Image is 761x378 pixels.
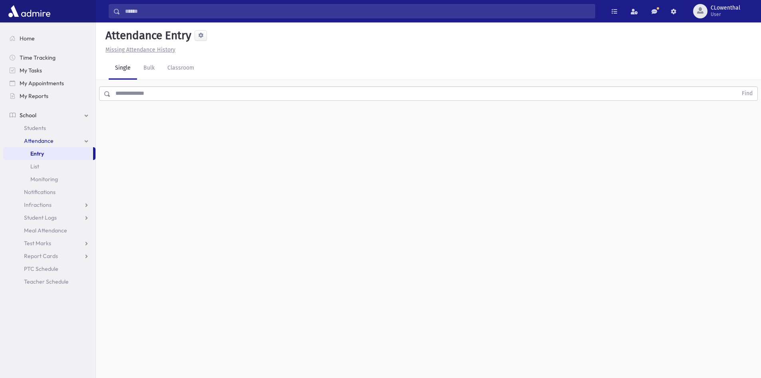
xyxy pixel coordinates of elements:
u: Missing Attendance History [105,46,175,53]
a: Infractions [3,198,95,211]
span: Time Tracking [20,54,56,61]
span: Students [24,124,46,132]
a: Test Marks [3,237,95,250]
span: Report Cards [24,252,58,260]
a: Single [109,57,137,80]
a: Bulk [137,57,161,80]
a: School [3,109,95,122]
span: My Reports [20,92,48,100]
a: My Appointments [3,77,95,90]
a: Monitoring [3,173,95,186]
a: Entry [3,147,93,160]
span: Meal Attendance [24,227,67,234]
span: Entry [30,150,44,157]
span: PTC Schedule [24,265,58,272]
button: Find [737,87,757,100]
a: Meal Attendance [3,224,95,237]
img: AdmirePro [6,3,52,19]
a: Missing Attendance History [102,46,175,53]
span: Notifications [24,188,56,196]
span: List [30,163,39,170]
span: Student Logs [24,214,57,221]
a: Student Logs [3,211,95,224]
a: Students [3,122,95,134]
a: Time Tracking [3,51,95,64]
span: Infractions [24,201,52,208]
a: My Tasks [3,64,95,77]
a: Home [3,32,95,45]
input: Search [120,4,595,18]
a: My Reports [3,90,95,102]
a: Attendance [3,134,95,147]
span: School [20,112,36,119]
span: Home [20,35,35,42]
span: My Tasks [20,67,42,74]
span: Teacher Schedule [24,278,69,285]
a: PTC Schedule [3,262,95,275]
a: Report Cards [3,250,95,262]
a: List [3,160,95,173]
a: Classroom [161,57,201,80]
span: Monitoring [30,176,58,183]
h5: Attendance Entry [102,29,191,42]
span: User [711,11,740,18]
span: My Appointments [20,80,64,87]
span: Attendance [24,137,54,144]
span: Test Marks [24,240,51,247]
span: CLowenthal [711,5,740,11]
a: Teacher Schedule [3,275,95,288]
a: Notifications [3,186,95,198]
